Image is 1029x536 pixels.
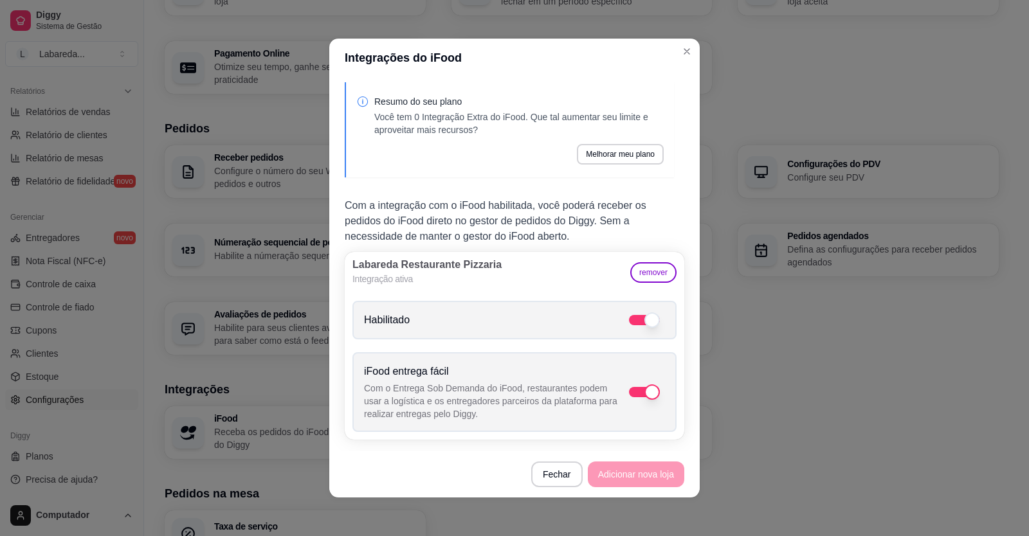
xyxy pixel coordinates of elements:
p: Com o Entrega Sob Demanda do iFood, restaurantes podem usar a logística e os entregadores parceir... [364,382,624,420]
p: Habilitado [364,312,410,328]
button: Melhorar meu plano [577,144,664,165]
h5: Integração ativa [352,272,413,285]
button: Fechar [531,461,583,487]
p: Você tem 0 Integração Extra do iFood. Que tal aumentar seu limite e aproveitar mais recursos? [374,111,664,136]
p: iFood entrega fácil [364,364,624,379]
button: remover [630,262,677,283]
header: Integrações do iFood [329,39,700,77]
div: Labareda Restaurante Pizzaria [352,260,502,270]
button: Close [677,41,697,62]
p: Com a integração com o iFood habilitada, você poderá receber os pedidos do iFood direto no gestor... [345,198,684,244]
p: Resumo do seu plano [374,95,664,108]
